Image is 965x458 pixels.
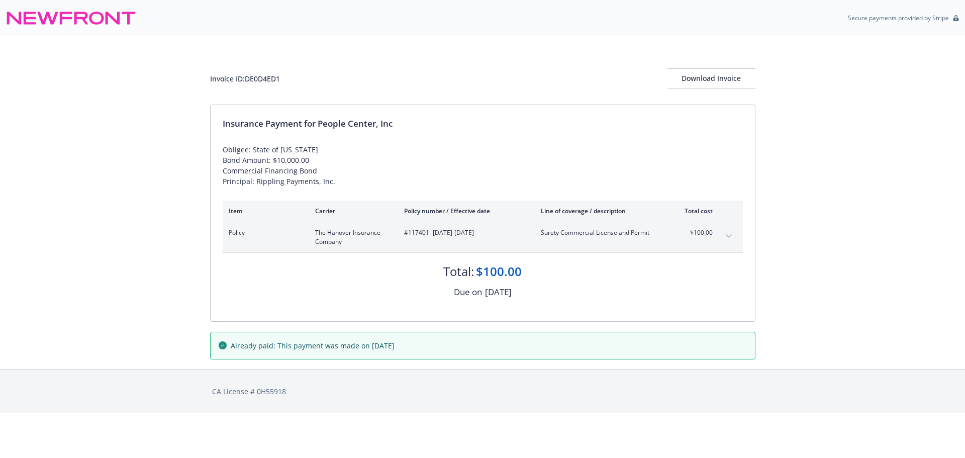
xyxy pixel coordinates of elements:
[443,263,474,280] div: Total:
[223,222,743,252] div: PolicyThe Hanover Insurance Company#117401- [DATE]-[DATE]Surety Commercial License and Permit$100...
[315,228,388,246] span: The Hanover Insurance Company
[667,68,755,88] button: Download Invoice
[404,228,525,237] span: #117401 - [DATE]-[DATE]
[541,228,659,237] span: Surety Commercial License and Permit
[223,117,743,130] div: Insurance Payment for People Center, Inc
[476,263,522,280] div: $100.00
[454,286,482,299] div: Due on
[212,386,753,397] div: CA License # 0H55918
[848,14,949,22] p: Secure payments provided by Stripe
[541,207,659,215] div: Line of coverage / description
[675,207,713,215] div: Total cost
[229,228,299,237] span: Policy
[667,69,755,88] div: Download Invoice
[485,286,512,299] div: [DATE]
[229,207,299,215] div: Item
[675,228,713,237] span: $100.00
[231,340,395,351] span: Already paid: This payment was made on [DATE]
[404,207,525,215] div: Policy number / Effective date
[721,228,737,244] button: expand content
[210,73,280,84] div: Invoice ID: DE0D4ED1
[315,207,388,215] div: Carrier
[223,144,743,187] div: Obligee: State of [US_STATE] Bond Amount: $10,000.00 Commercial Financing Bond Principal: Ripplin...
